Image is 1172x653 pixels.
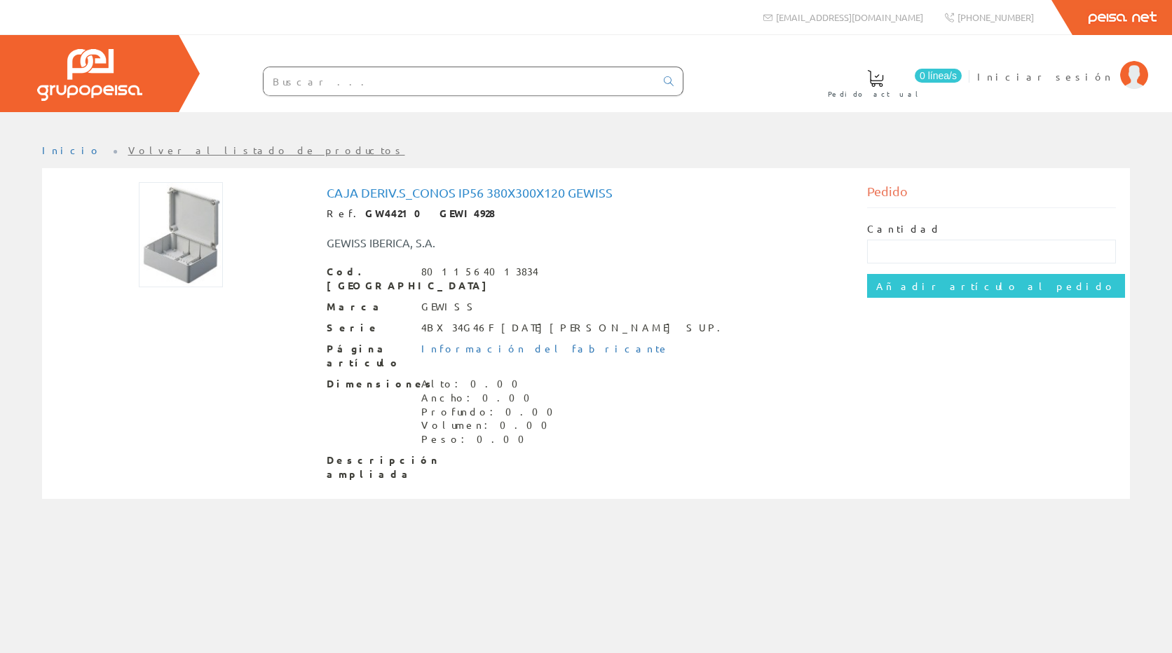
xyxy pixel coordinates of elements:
a: Inicio [42,144,102,156]
div: Volumen: 0.00 [421,418,561,432]
img: Foto artículo Caja Deriv.s_conos Ip56 380x300x120 Gewiss (120.39473684211x150) [139,182,223,287]
a: Iniciar sesión [977,58,1148,71]
span: Dimensiones [327,377,411,391]
div: Alto: 0.00 [421,377,561,391]
h1: Caja Deriv.s_conos Ip56 380x300x120 Gewiss [327,186,846,200]
div: 4BX34G46F [DATE][PERSON_NAME] SUP. [421,321,729,335]
input: Buscar ... [264,67,655,95]
span: Iniciar sesión [977,69,1113,83]
span: Pedido actual [828,87,923,101]
div: Ref. [327,207,846,221]
span: [PHONE_NUMBER] [958,11,1034,23]
a: Información del fabricante [421,342,669,355]
span: [EMAIL_ADDRESS][DOMAIN_NAME] [776,11,923,23]
input: Añadir artículo al pedido [867,274,1125,298]
a: Volver al listado de productos [128,144,405,156]
div: Peso: 0.00 [421,432,561,446]
div: Ancho: 0.00 [421,391,561,405]
span: 0 línea/s [915,69,962,83]
label: Cantidad [867,222,941,236]
span: Página artículo [327,342,411,370]
div: Profundo: 0.00 [421,405,561,419]
span: Marca [327,300,411,314]
span: Descripción ampliada [327,453,411,481]
span: Cod. [GEOGRAPHIC_DATA] [327,265,411,293]
div: GEWISS IBERICA, S.A. [316,235,632,251]
div: Pedido [867,182,1117,208]
strong: GW44210 GEWI4928 [365,207,496,219]
div: 8011564013834 [421,265,538,279]
div: GEWISS [421,300,479,314]
span: Serie [327,321,411,335]
img: Grupo Peisa [37,49,142,101]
